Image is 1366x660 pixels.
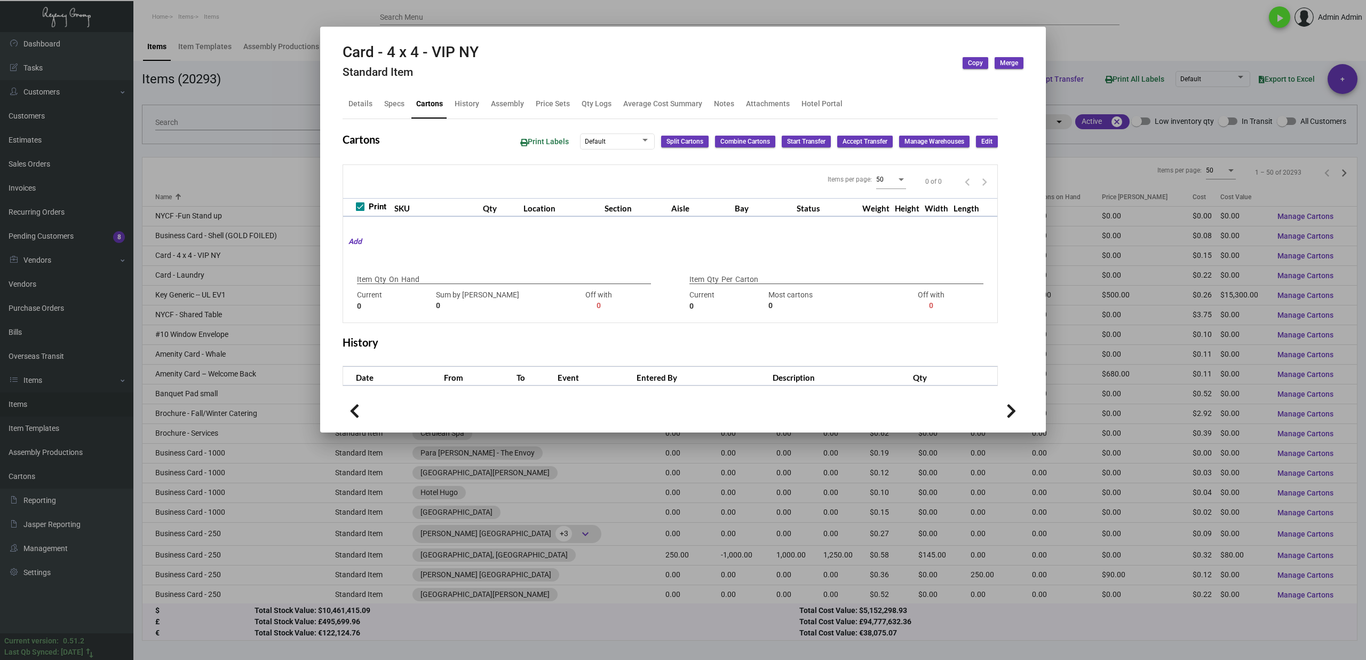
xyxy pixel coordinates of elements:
th: Status [794,198,860,217]
span: Copy [968,59,983,68]
th: Section [602,198,669,217]
div: Off with [894,289,968,312]
div: 0 of 0 [925,177,942,186]
mat-select: Items per page: [876,175,906,184]
button: Accept Transfer [837,136,893,147]
div: Current [357,289,431,312]
th: Aisle [669,198,732,217]
button: Edit [976,136,998,147]
p: Carton [735,274,758,285]
span: Manage Warehouses [904,137,964,146]
div: Average Cost Summary [623,98,702,109]
p: Qty [375,274,386,285]
div: Details [348,98,372,109]
span: Print [369,200,386,213]
p: Qty [707,274,719,285]
p: Item [689,274,704,285]
th: Entered By [634,367,770,386]
div: Current [689,289,763,312]
th: Date [343,367,441,386]
div: History [455,98,479,109]
span: Start Transfer [787,137,825,146]
div: Assembly [491,98,524,109]
p: On [389,274,399,285]
th: Length [951,198,982,217]
button: Merge [995,57,1023,69]
div: Attachments [746,98,790,109]
th: Location [521,198,602,217]
h2: Card - 4 x 4 - VIP NY [343,43,479,61]
th: Event [555,367,634,386]
span: Accept Transfer [843,137,887,146]
button: Next page [976,173,993,190]
div: Notes [714,98,734,109]
div: Most cartons [768,289,889,312]
span: Split Cartons [666,137,703,146]
div: Cartons [416,98,443,109]
span: Default [585,138,606,145]
button: Manage Warehouses [899,136,970,147]
div: Off with [562,289,636,312]
button: Combine Cartons [715,136,775,147]
div: 0.51.2 [63,635,84,647]
button: Previous page [959,173,976,190]
div: Sum by [PERSON_NAME] [436,289,557,312]
p: Item [357,274,372,285]
th: Height [892,198,922,217]
span: Print Labels [520,137,569,146]
th: Weight [860,198,892,217]
th: To [514,367,555,386]
span: Merge [1000,59,1018,68]
div: Items per page: [828,175,872,184]
div: Hotel Portal [801,98,843,109]
p: Hand [401,274,419,285]
span: Edit [981,137,992,146]
div: Last Qb Synced: [DATE] [4,647,83,658]
th: Description [770,367,911,386]
th: SKU [392,198,480,217]
div: Qty Logs [582,98,611,109]
th: Qty [910,367,997,386]
button: Print Labels [512,132,577,152]
button: Copy [963,57,988,69]
button: Split Cartons [661,136,709,147]
th: From [441,367,514,386]
span: 50 [876,176,884,183]
h2: History [343,336,378,349]
th: Bay [732,198,794,217]
span: Combine Cartons [720,137,770,146]
p: Per [721,274,733,285]
button: Start Transfer [782,136,831,147]
h2: Cartons [343,133,380,146]
th: Width [922,198,951,217]
div: Current version: [4,635,59,647]
h4: Standard Item [343,66,479,79]
mat-hint: Add [343,236,362,247]
div: Price Sets [536,98,570,109]
div: Specs [384,98,404,109]
th: Qty [480,198,521,217]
